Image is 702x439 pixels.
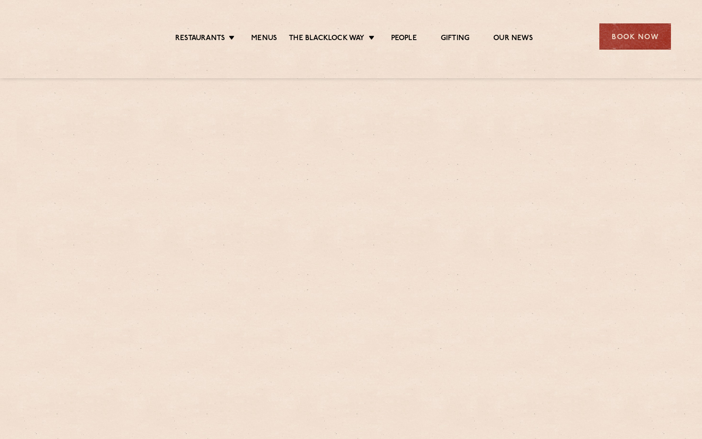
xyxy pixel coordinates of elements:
[493,34,533,44] a: Our News
[441,34,469,44] a: Gifting
[289,34,364,44] a: The Blacklock Way
[391,34,417,44] a: People
[251,34,277,44] a: Menus
[175,34,225,44] a: Restaurants
[599,23,671,50] div: Book Now
[31,9,114,64] img: svg%3E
